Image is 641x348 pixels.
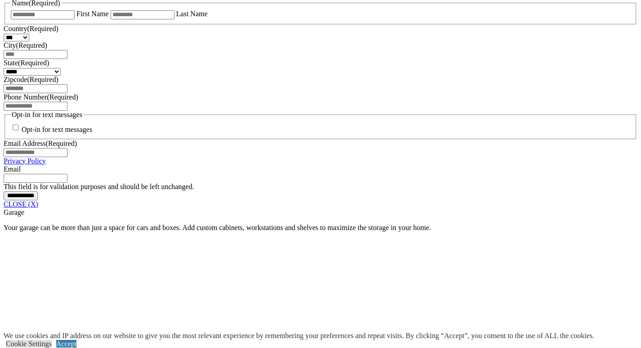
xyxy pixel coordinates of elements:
label: Email [4,165,21,173]
span: (Required) [27,25,58,32]
p: Your garage can be more than just a space for cars and boxes. Add custom cabinets, workstations a... [4,224,637,232]
legend: Opt-in for text messages [11,111,83,119]
div: This field is for validation purposes and should be left unchanged. [4,183,637,191]
span: (Required) [18,59,49,67]
label: State [4,59,49,67]
a: Accept [56,340,76,348]
span: (Required) [47,93,78,101]
span: (Required) [46,140,77,147]
label: Zipcode [4,76,58,83]
span: Garage [4,208,24,216]
span: (Required) [27,76,58,83]
a: Privacy Policy [4,157,46,165]
a: Cookie Settings [6,340,52,348]
label: Phone Number [4,93,78,101]
label: City [4,41,47,49]
div: We use cookies and IP address on our website to give you the most relevant experience by remember... [4,332,594,340]
label: Last Name [176,10,208,18]
label: First Name [76,10,109,18]
label: Email Address [4,140,77,147]
a: CLOSE (X) [4,200,38,208]
label: Country [4,25,58,32]
span: (Required) [16,41,47,49]
label: Opt-in for text messages [22,126,92,134]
